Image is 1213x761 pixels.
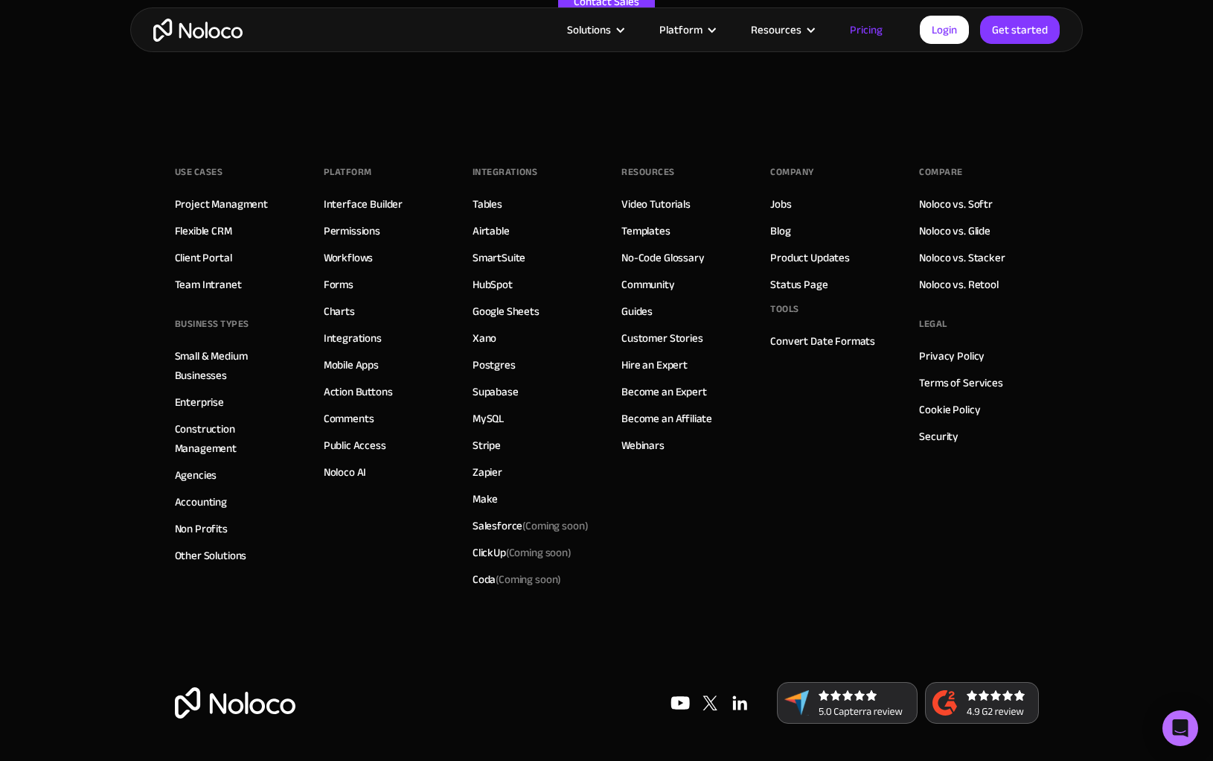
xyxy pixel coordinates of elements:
div: Solutions [567,20,611,39]
a: Tables [473,194,502,214]
a: Interface Builder [324,194,403,214]
a: Noloco vs. Softr [919,194,993,214]
a: Mobile Apps [324,355,379,375]
div: Tools [770,298,799,320]
div: Resources [621,161,675,183]
span: (Coming soon) [496,569,561,590]
a: Become an Expert [621,382,707,401]
a: Hire an Expert [621,355,688,375]
a: No-Code Glossary [621,248,705,267]
a: Jobs [770,194,791,214]
a: HubSpot [473,275,513,294]
a: Xano [473,328,496,348]
a: Public Access [324,436,386,455]
a: Community [621,275,675,294]
a: Noloco vs. Retool [919,275,998,294]
a: Cookie Policy [919,400,980,419]
a: Stripe [473,436,501,455]
a: Noloco AI [324,462,367,482]
a: Accounting [175,492,228,512]
a: Construction Management [175,419,294,458]
a: Privacy Policy [919,346,985,366]
a: Other Solutions [175,546,247,565]
div: Platform [659,20,702,39]
a: Team Intranet [175,275,242,294]
a: SmartSuite [473,248,526,267]
a: Agencies [175,465,217,485]
div: Resources [732,20,831,39]
a: Video Tutorials [621,194,691,214]
a: Postgres [473,355,516,375]
a: Security [919,427,958,446]
div: Compare [919,161,963,183]
a: Enterprise [175,392,225,412]
a: Templates [621,221,670,241]
a: Permissions [324,221,380,241]
a: Make [473,489,498,509]
a: Small & Medium Businesses [175,346,294,385]
a: Charts [324,302,355,321]
div: Use Cases [175,161,223,183]
a: Noloco vs. Stacker [919,248,1005,267]
a: Action Buttons [324,382,393,401]
div: Open Intercom Messenger [1162,710,1198,746]
a: Guides [621,302,653,321]
a: Workflows [324,248,374,267]
a: Flexible CRM [175,221,232,241]
a: Forms [324,275,353,294]
div: Legal [919,313,947,335]
a: Product Updates [770,248,850,267]
a: Status Page [770,275,828,294]
a: home [153,19,243,42]
div: Coda [473,570,561,589]
a: Integrations [324,328,382,348]
a: Google Sheets [473,302,540,321]
a: Convert Date Formats [770,331,875,351]
a: Zapier [473,462,502,482]
div: ClickUp [473,543,572,562]
a: Non Profits [175,519,228,538]
div: Platform [324,161,372,183]
a: Terms of Services [919,373,1002,392]
a: Get started [980,16,1060,44]
div: Resources [751,20,801,39]
a: Pricing [831,20,901,39]
a: Comments [324,409,374,428]
a: Customer Stories [621,328,703,348]
div: Salesforce [473,516,589,535]
a: Webinars [621,436,665,455]
div: Platform [641,20,732,39]
a: Supabase [473,382,519,401]
a: Blog [770,221,790,241]
div: BUSINESS TYPES [175,313,249,335]
span: (Coming soon) [522,515,588,536]
a: MySQL [473,409,504,428]
a: Project Managment [175,194,268,214]
a: Login [920,16,969,44]
a: Noloco vs. Glide [919,221,990,241]
div: Company [770,161,814,183]
div: Solutions [548,20,641,39]
div: INTEGRATIONS [473,161,537,183]
span: (Coming soon) [506,542,572,563]
a: Airtable [473,221,510,241]
a: Become an Affiliate [621,409,712,428]
a: Client Portal [175,248,232,267]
